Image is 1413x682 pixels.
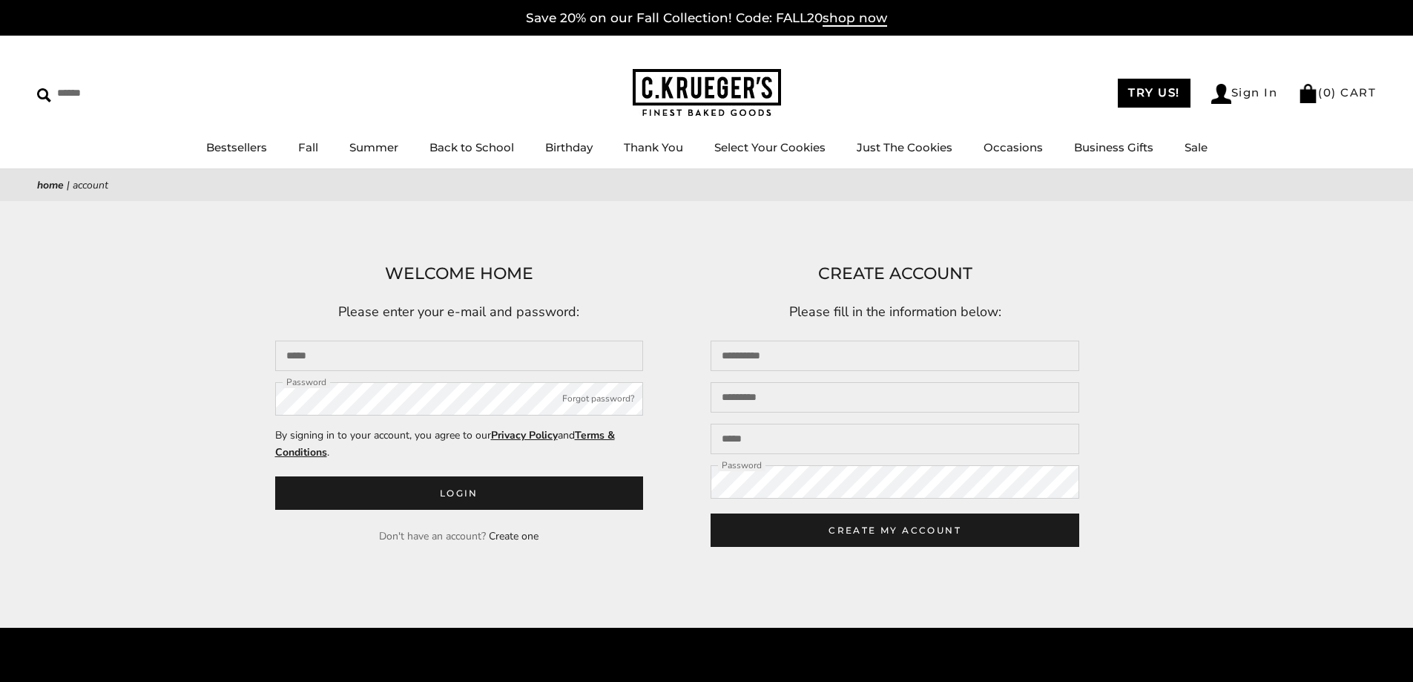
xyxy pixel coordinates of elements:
[275,428,615,459] a: Terms & Conditions
[711,382,1079,413] input: Last name
[711,260,1079,287] h1: CREATE ACCOUNT
[67,178,70,192] span: |
[349,140,398,154] a: Summer
[429,140,514,154] a: Back to School
[1298,84,1318,103] img: Bag
[275,341,644,371] input: Email
[37,177,1376,194] nav: breadcrumbs
[526,10,887,27] a: Save 20% on our Fall Collection! Code: FALL20shop now
[711,341,1079,371] input: First name
[711,514,1079,547] button: CREATE MY ACCOUNT
[275,382,644,416] input: Password
[491,428,558,442] a: Privacy Policy
[489,529,538,543] a: Create one
[1298,85,1376,99] a: (0) CART
[275,301,644,324] p: Please enter your e-mail and password:
[1211,84,1231,104] img: Account
[37,178,64,192] a: Home
[857,140,952,154] a: Just The Cookies
[823,10,887,27] span: shop now
[633,69,781,117] img: C.KRUEGER'S
[714,140,826,154] a: Select Your Cookies
[1118,79,1190,108] a: TRY US!
[624,140,683,154] a: Thank You
[298,140,318,154] a: Fall
[275,476,644,510] button: Login
[206,140,267,154] a: Bestsellers
[275,427,644,461] p: By signing in to your account, you agree to our and .
[711,301,1079,324] p: Please fill in the information below:
[275,260,644,287] h1: WELCOME HOME
[562,392,634,407] button: Forgot password?
[73,178,108,192] span: Account
[545,140,593,154] a: Birthday
[37,82,214,105] input: Search
[1074,140,1153,154] a: Business Gifts
[711,465,1079,499] input: Password
[984,140,1043,154] a: Occasions
[379,529,486,543] span: Don't have an account?
[1211,84,1278,104] a: Sign In
[1185,140,1208,154] a: Sale
[1323,85,1332,99] span: 0
[37,88,51,102] img: Search
[711,424,1079,454] input: Email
